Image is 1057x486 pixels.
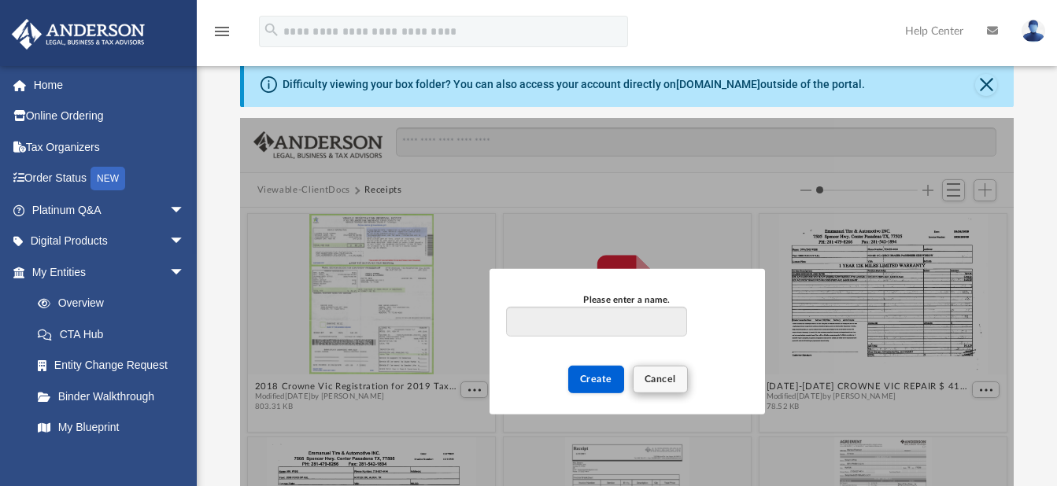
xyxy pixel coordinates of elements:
img: User Pic [1022,20,1045,42]
a: Tax Organizers [11,131,209,163]
span: arrow_drop_down [169,256,201,289]
a: Online Ordering [11,101,209,132]
a: Home [11,69,209,101]
span: Cancel [645,374,676,384]
a: menu [213,30,231,41]
button: Create [568,366,624,393]
input: Please enter a name. [506,307,686,337]
i: search [263,21,280,39]
i: menu [213,22,231,41]
button: Close [975,74,997,96]
a: Entity Change Request [22,350,209,381]
div: Please enter a name. [506,293,747,307]
a: My Entitiesarrow_drop_down [11,256,209,288]
span: Create [580,374,612,384]
span: arrow_drop_down [169,226,201,258]
a: Overview [22,288,209,319]
a: CTA Hub [22,318,209,350]
a: [DOMAIN_NAME] [676,78,760,90]
button: Cancel [633,366,688,393]
div: Difficulty viewing your box folder? You can also access your account directly on outside of the p... [283,76,865,93]
a: Digital Productsarrow_drop_down [11,226,209,257]
div: New Folder [490,269,765,414]
div: NEW [91,167,125,190]
a: Binder Walkthrough [22,381,209,412]
span: arrow_drop_down [169,194,201,226]
img: Anderson Advisors Platinum Portal [7,19,150,50]
a: Platinum Q&Aarrow_drop_down [11,194,209,226]
a: My Blueprint [22,412,201,444]
a: Order StatusNEW [11,163,209,195]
